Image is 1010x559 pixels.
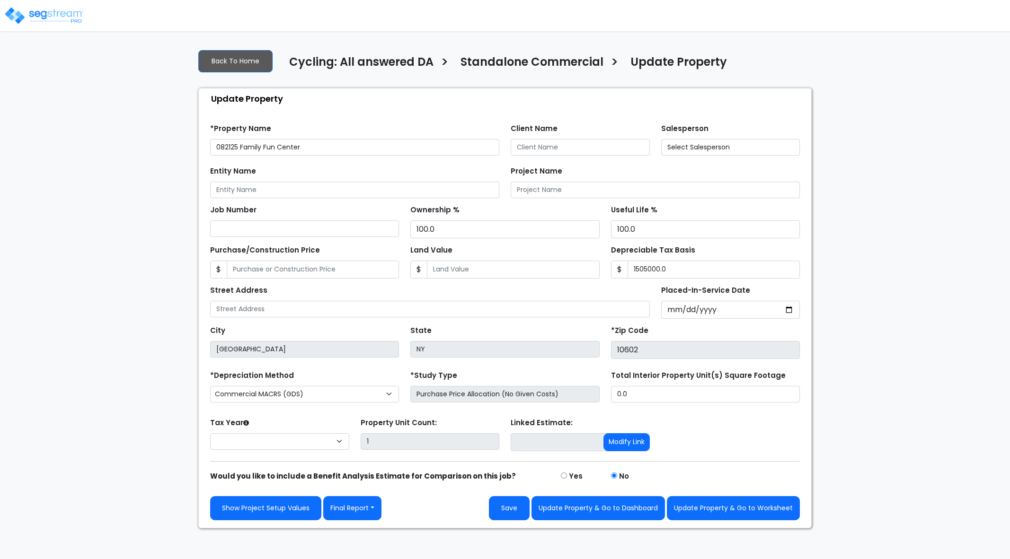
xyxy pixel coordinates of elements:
[210,285,267,296] label: Street Address
[611,370,786,381] label: Total Interior Property Unit(s) Square Footage
[611,386,800,402] input: total square foot
[427,261,599,279] input: Land Value
[410,205,460,216] label: Ownership %
[441,54,449,73] h3: >
[603,433,650,451] button: Modify Link
[210,245,320,256] label: Purchase/Construction Price
[210,205,257,216] label: Job Number
[210,166,256,177] label: Entity Name
[4,6,84,25] img: logo_pro_r.png
[511,418,573,428] label: Linked Estimate:
[410,220,599,238] input: Ownership
[628,261,800,279] input: 0.00
[569,471,583,482] label: Yes
[410,325,432,336] label: State
[511,139,650,156] input: Client Name
[204,88,811,109] div: Update Property
[611,325,648,336] label: *Zip Code
[210,139,499,156] input: Property Name
[210,496,321,520] a: Show Project Setup Values
[532,496,665,520] button: Update Property & Go to Dashboard
[210,325,225,336] label: City
[210,182,499,198] input: Entity Name
[667,496,800,520] button: Update Property & Go to Worksheet
[289,55,434,71] h4: Cycling: All answered DA
[198,50,273,72] a: Back To Home
[210,418,249,428] label: Tax Year
[511,166,562,177] label: Project Name
[461,55,603,71] h4: Standalone Commercial
[210,370,294,381] label: *Depreciation Method
[410,245,452,256] label: Land Value
[611,341,800,359] input: Zip Code
[410,261,427,279] span: $
[611,261,628,279] span: $
[611,205,657,216] label: Useful Life %
[410,370,457,381] label: *Study Type
[511,123,558,134] label: Client Name
[210,471,516,481] strong: Would you like to include a Benefit Analysis Estimate for Comparison on this job?
[630,55,727,71] h4: Update Property
[361,433,500,450] input: Building Count
[511,182,800,198] input: Project Name
[227,261,399,279] input: Purchase or Construction Price
[210,123,271,134] label: *Property Name
[323,496,381,520] button: Final Report
[489,496,530,520] button: Save
[619,471,629,482] label: No
[453,55,603,75] a: Standalone Commercial
[623,55,727,75] a: Update Property
[210,301,650,317] input: Street Address
[361,418,437,428] label: Property Unit Count:
[661,285,750,296] label: Placed-In-Service Date
[611,220,800,238] input: Depreciation
[611,245,695,256] label: Depreciable Tax Basis
[661,123,709,134] label: Salesperson
[210,261,227,279] span: $
[611,54,619,73] h3: >
[282,55,434,75] a: Cycling: All answered DA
